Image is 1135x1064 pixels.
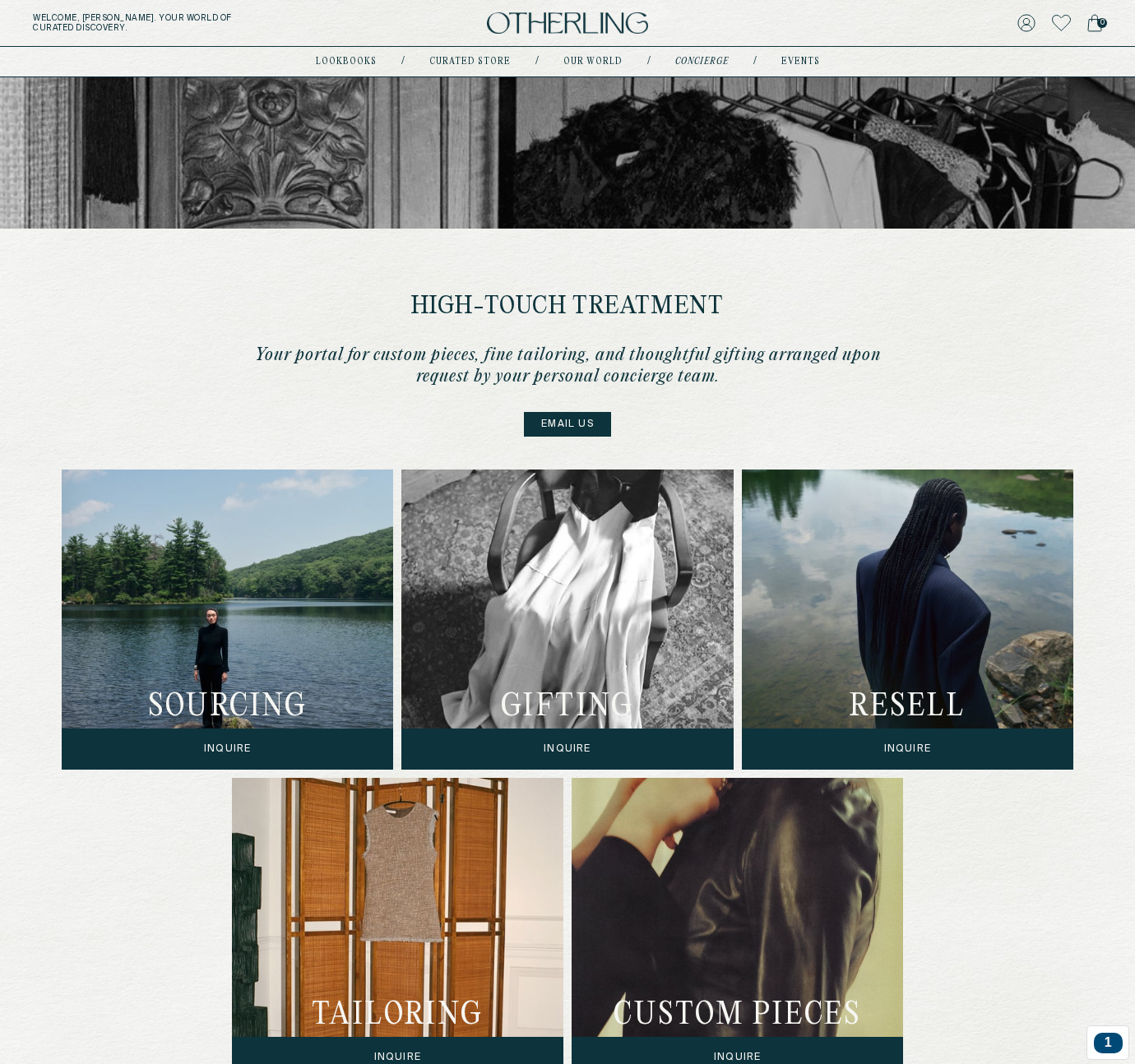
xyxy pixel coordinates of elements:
div: / [647,55,651,68]
div: / [535,55,539,68]
h3: sourcing [62,687,393,729]
a: concierge [675,58,729,66]
h3: resell [742,687,1073,729]
h3: custom pieces [572,995,903,1037]
span: Inquire [742,729,1073,770]
a: Curated store [429,58,511,66]
p: Your portal for custom pieces, fine tailoring, and thoughtful gifting arranged upon request by yo... [247,345,888,387]
div: / [753,55,757,68]
h3: tailoring [232,995,563,1037]
h3: gifting [401,687,733,729]
a: events [781,58,820,66]
img: logo [487,12,648,35]
span: Inquire [401,729,733,770]
h2: high-touch treatment [247,294,888,320]
div: / [401,55,405,68]
h5: Welcome, [PERSON_NAME] . Your world of curated discovery. [33,13,354,33]
a: lookbooks [316,58,377,66]
span: 0 [1097,18,1107,28]
span: Inquire [62,729,393,770]
a: 0 [1087,12,1102,35]
a: Email us [524,412,611,437]
a: Our world [563,58,623,66]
